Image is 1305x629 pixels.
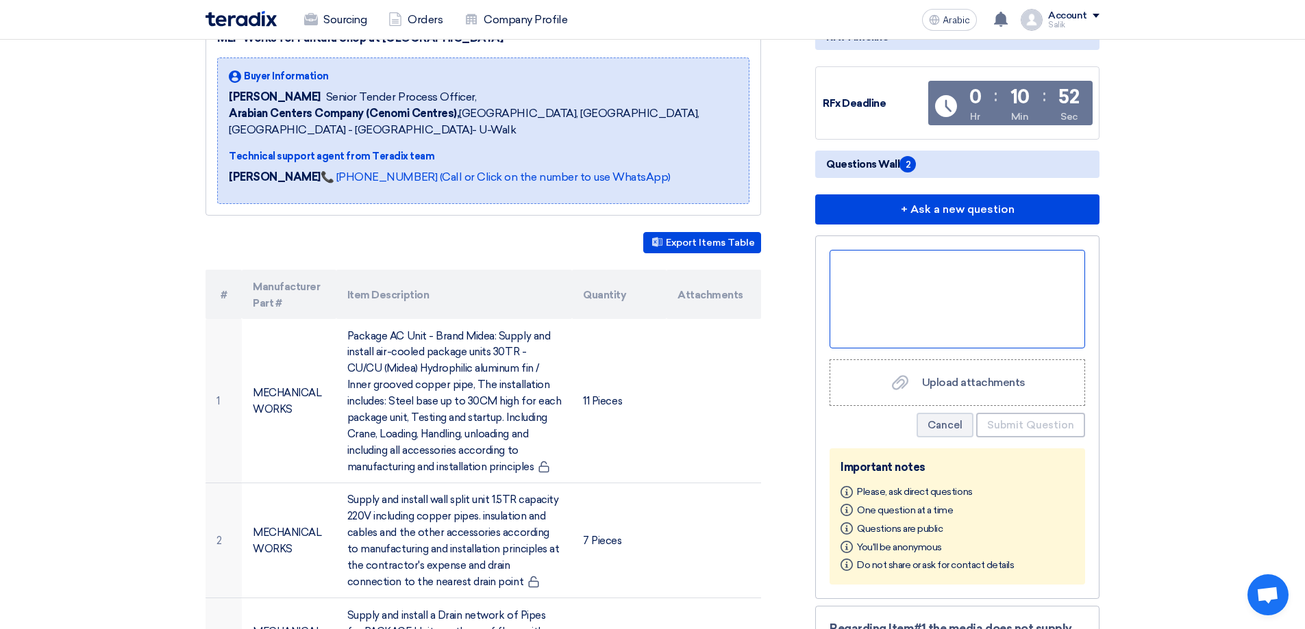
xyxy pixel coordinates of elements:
font: Buyer Information [244,70,329,82]
font: Package AC Unit - Brand Midea: Supply and install air-cooled package units 30TR - CU/CU (Midea) H... [347,329,561,472]
button: + Ask a new question [815,194,1099,224]
font: Submit Question [987,419,1074,431]
a: Orders [377,5,453,35]
font: 1 [216,395,220,407]
font: Export Items Table [666,238,755,249]
font: Manufacturer Part # [253,281,320,309]
font: Cancel [928,419,962,431]
font: : [1043,86,1046,105]
img: profile_test.png [1021,9,1043,31]
font: RFx Deadline [823,97,886,110]
font: Company Profile [484,13,567,26]
font: Questions are public [857,522,943,534]
img: Teradix logo [206,11,277,27]
font: Arabian Centers Company (Cenomi Centres), [229,107,459,120]
font: One question at a time [857,504,953,516]
a: Sourcing [293,5,377,35]
a: Open chat [1247,574,1289,615]
a: 📞 [PHONE_NUMBER] (Call or Click on the number to use WhatsApp) [321,170,671,183]
font: Important notes [841,461,925,474]
font: Hr [970,111,980,123]
font: MECHANICAL WORKS [253,526,321,555]
font: 7 Pieces [583,535,621,547]
font: [GEOGRAPHIC_DATA], [GEOGRAPHIC_DATA], [GEOGRAPHIC_DATA] - [GEOGRAPHIC_DATA]- U-Walk [229,107,699,136]
font: Orders [408,13,443,26]
font: Sourcing [323,13,366,26]
font: Upload attachments [922,376,1026,389]
font: Account [1048,10,1087,21]
font: # [221,289,227,301]
font: Do not share or ask for contact details [857,559,1014,571]
font: Technical support agent from Teradix team [229,151,434,162]
font: 11 Pieces [583,395,622,407]
font: Questions Wall [826,158,899,170]
font: 52 [1058,86,1079,108]
font: Supply and install wall split unit 1.5TR capacity 220V including copper pipes. insulation and cab... [347,493,559,587]
font: + Ask a new question [901,203,1015,216]
font: 10 [1010,86,1030,108]
font: : [994,86,997,105]
font: Salik [1048,21,1065,29]
font: [PERSON_NAME] [229,170,321,183]
font: Please, ask direct questions [857,486,973,498]
font: Sec [1060,111,1078,123]
div: Ask a question here... [830,250,1085,348]
font: Min [1011,111,1029,123]
font: Senior Tender Process Officer, [326,90,477,103]
font: You'll be anonymous [857,541,942,552]
font: MECHANICAL WORKS [253,387,321,415]
font: 0 [969,86,982,108]
font: 2 [906,159,911,170]
button: Export Items Table [643,232,761,253]
font: [PERSON_NAME] [229,90,321,103]
font: Attachments [678,289,743,301]
font: Arabic [943,14,970,26]
font: 2 [216,535,222,547]
font: Quantity [583,289,626,301]
font: Item Description [347,289,429,301]
button: Submit Question [976,413,1085,437]
button: Cancel [917,413,973,437]
button: Arabic [922,9,977,31]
